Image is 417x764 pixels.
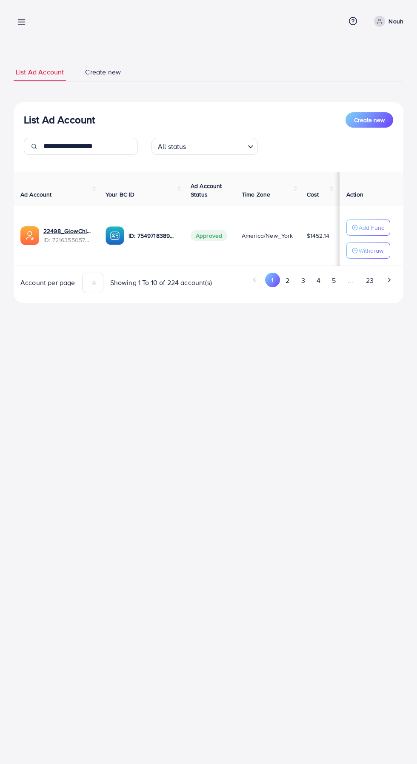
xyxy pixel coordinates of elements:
span: $1452.14 [307,231,329,240]
h3: List Ad Account [24,114,95,126]
span: Cost [307,190,319,199]
img: ic-ads-acc.e4c84228.svg [20,226,39,245]
span: Approved [191,230,227,241]
span: Action [346,190,363,199]
span: America/New_York [242,231,293,240]
span: Account per page [20,278,75,288]
span: Time Zone [242,190,270,199]
ul: Pagination [215,273,397,288]
p: ID: 7549718389892218881 [129,231,177,241]
span: List Ad Account [16,67,64,77]
div: Search for option [151,138,258,155]
span: Ad Account [20,190,52,199]
span: ID: 7216355057040670722 [43,236,92,244]
input: Search for option [189,139,244,153]
button: Create new [346,112,393,128]
button: Go to page 23 [360,273,379,288]
p: Nouh [388,16,403,26]
span: Create new [354,116,385,124]
button: Withdraw [346,242,390,259]
button: Go to next page [382,273,397,287]
span: All status [156,140,188,153]
span: Ad Account Status [191,182,222,199]
button: Go to page 4 [311,273,326,288]
button: Go to page 2 [280,273,295,288]
button: Add Fund [346,220,390,236]
p: Withdraw [359,245,383,256]
div: <span class='underline'>22498_GlowChill_1680209291430</span></br>7216355057040670722 [43,227,92,244]
a: Nouh [371,16,403,27]
img: ic-ba-acc.ded83a64.svg [106,226,124,245]
button: Go to page 1 [265,273,280,287]
span: Showing 1 To 10 of 224 account(s) [110,278,212,288]
a: 22498_GlowChill_1680209291430 [43,227,92,235]
button: Go to page 3 [295,273,311,288]
span: Your BC ID [106,190,135,199]
span: Create new [85,67,121,77]
button: Go to page 5 [326,273,341,288]
p: Add Fund [359,222,385,233]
